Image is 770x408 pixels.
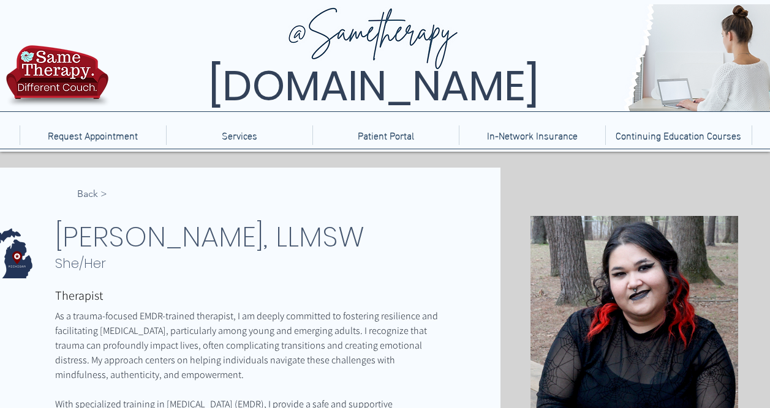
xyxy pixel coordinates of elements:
[352,125,420,145] p: Patient Portal
[208,57,539,115] span: [DOMAIN_NAME]
[42,125,144,145] p: Request Appointment
[610,125,747,145] p: Continuing Education Courses
[605,125,752,145] a: Continuing Education Courses
[55,310,440,381] span: As a trauma-focused EMDR-trained therapist, I am deeply committed to fostering resilience and fac...
[459,125,605,145] a: In-Network Insurance
[20,125,166,145] a: Request Appointment
[55,254,106,273] span: She/Her
[2,43,112,116] img: TBH.US
[166,125,312,145] div: Services
[55,217,364,256] span: [PERSON_NAME], LLMSW
[216,125,263,145] p: Services
[77,187,107,201] span: < Back
[481,125,584,145] p: In-Network Insurance
[312,125,459,145] a: Patient Portal
[55,287,103,303] span: Therapist
[55,185,107,203] a: < Back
